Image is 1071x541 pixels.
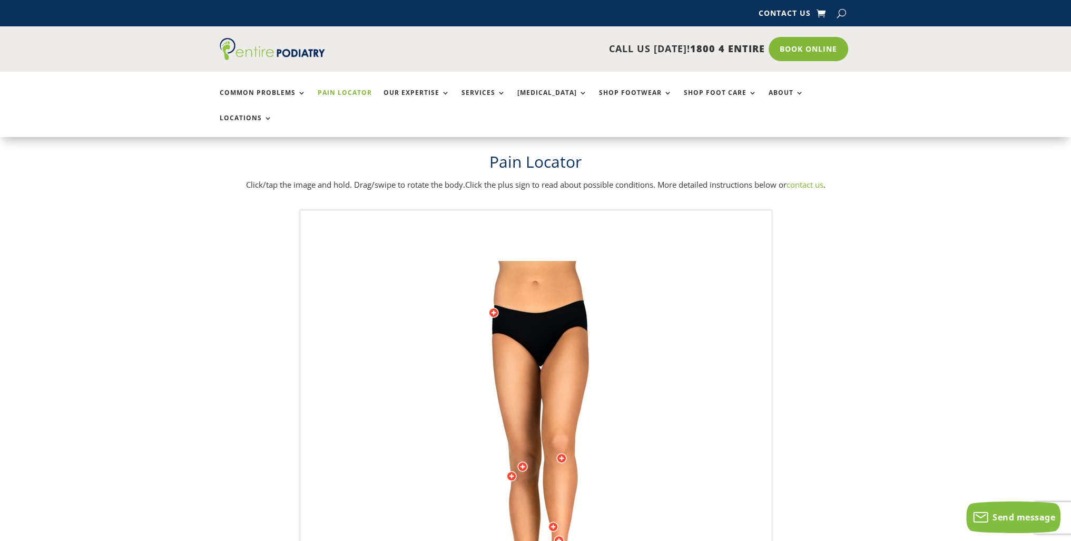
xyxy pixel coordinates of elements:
[787,179,823,190] a: contact us
[758,9,810,21] a: Contact Us
[684,89,757,112] a: Shop Foot Care
[599,89,672,112] a: Shop Footwear
[318,89,372,112] a: Pain Locator
[690,42,765,55] span: 1800 4 ENTIRE
[517,89,587,112] a: [MEDICAL_DATA]
[220,114,272,137] a: Locations
[220,151,852,178] h1: Pain Locator
[220,52,325,62] a: Entire Podiatry
[384,89,450,112] a: Our Expertise
[220,89,306,112] a: Common Problems
[246,179,465,190] span: Click/tap the image and hold. Drag/swipe to rotate the body.
[461,89,506,112] a: Services
[769,37,848,61] a: Book Online
[966,501,1060,533] button: Send message
[366,42,765,56] p: CALL US [DATE]!
[220,38,325,60] img: logo (1)
[993,511,1055,523] span: Send message
[465,179,826,190] span: Click the plus sign to read about possible conditions. More detailed instructions below or .
[769,89,804,112] a: About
